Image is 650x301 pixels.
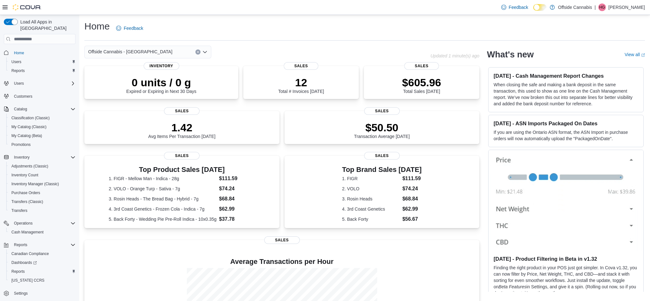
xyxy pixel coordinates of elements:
[11,164,48,169] span: Adjustments (Classic)
[342,196,400,202] dt: 3. Rosin Heads
[9,141,76,148] span: Promotions
[6,171,78,180] button: Inventory Count
[126,76,196,94] div: Expired or Expiring in Next 30 Days
[6,131,78,140] button: My Catalog (Beta)
[9,132,76,140] span: My Catalog (Beta)
[219,215,255,223] dd: $37.78
[9,250,76,258] span: Canadian Compliance
[14,242,27,247] span: Reports
[9,171,41,179] a: Inventory Count
[9,123,76,131] span: My Catalog (Classic)
[11,289,76,297] span: Settings
[109,186,217,192] dt: 2. VOLO - Orange Turp - Sativa - 7g
[14,81,24,86] span: Users
[164,107,200,115] span: Sales
[11,49,27,57] a: Home
[284,62,318,70] span: Sales
[11,290,30,297] a: Settings
[11,208,27,213] span: Transfers
[1,219,78,228] button: Operations
[6,206,78,215] button: Transfers
[9,259,39,266] a: Dashboards
[13,4,41,10] img: Cova
[404,62,439,70] span: Sales
[6,188,78,197] button: Purchase Orders
[1,153,78,162] button: Inventory
[109,175,217,182] dt: 1. FIGR - Mellow Man - Indica - 28g
[9,162,51,170] a: Adjustments (Classic)
[364,152,400,160] span: Sales
[11,124,47,129] span: My Catalog (Classic)
[9,180,62,188] a: Inventory Manager (Classic)
[594,3,596,11] p: |
[430,53,479,58] p: Updated 1 minute(s) ago
[9,67,27,75] a: Reports
[219,195,255,203] dd: $68.84
[11,241,30,249] button: Reports
[6,57,78,66] button: Users
[9,58,24,66] a: Users
[9,228,76,236] span: Cash Management
[11,80,26,87] button: Users
[6,267,78,276] button: Reports
[11,133,42,138] span: My Catalog (Beta)
[342,206,400,212] dt: 4. 3rd Coast Genetics
[1,92,78,101] button: Customers
[9,207,30,214] a: Transfers
[11,181,59,186] span: Inventory Manager (Classic)
[1,240,78,249] button: Reports
[11,105,30,113] button: Catalog
[278,76,324,89] p: 12
[11,260,37,265] span: Dashboards
[9,189,43,197] a: Purchase Orders
[342,186,400,192] dt: 2. VOLO
[14,155,30,160] span: Inventory
[278,76,324,94] div: Total # Invoices [DATE]
[402,205,422,213] dd: $62.99
[11,190,40,195] span: Purchase Orders
[11,115,50,121] span: Classification (Classic)
[9,198,46,206] a: Transfers (Classic)
[126,76,196,89] p: 0 units / 0 g
[354,121,410,134] p: $50.50
[608,3,645,11] p: [PERSON_NAME]
[354,121,410,139] div: Transaction Average [DATE]
[1,289,78,298] button: Settings
[164,152,200,160] span: Sales
[9,162,76,170] span: Adjustments (Classic)
[109,206,217,212] dt: 4. 3rd Coast Genetics - Frozen Cola - Indica - 7g
[499,284,527,289] em: Beta Features
[89,258,474,265] h4: Average Transactions per Hour
[402,76,441,94] div: Total Sales [DATE]
[364,107,400,115] span: Sales
[11,241,76,249] span: Reports
[11,269,25,274] span: Reports
[219,185,255,193] dd: $74.24
[6,258,78,267] a: Dashboards
[342,166,422,173] h3: Top Brand Sales [DATE]
[499,1,531,14] a: Feedback
[109,216,217,222] dt: 5. Back Forty - Wedding Pie Pre-Roll Indica - 10x0.35g
[494,120,638,127] h3: [DATE] - ASN Imports Packaged On Dates
[487,49,534,60] h2: What's new
[11,251,49,256] span: Canadian Compliance
[9,123,49,131] a: My Catalog (Classic)
[14,221,33,226] span: Operations
[202,49,207,55] button: Open list of options
[342,175,400,182] dt: 1. FIGR
[9,268,76,275] span: Reports
[11,173,38,178] span: Inventory Count
[9,207,76,214] span: Transfers
[598,3,606,11] div: Holly Garel
[402,185,422,193] dd: $74.24
[9,141,33,148] a: Promotions
[1,79,78,88] button: Users
[402,175,422,182] dd: $111.59
[88,48,172,56] span: Offside Cannabis - [GEOGRAPHIC_DATA]
[109,166,255,173] h3: Top Product Sales [DATE]
[6,276,78,285] button: [US_STATE] CCRS
[9,268,27,275] a: Reports
[494,82,638,107] p: When closing the safe and making a bank deposit in the same transaction, this used to show as one...
[9,67,76,75] span: Reports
